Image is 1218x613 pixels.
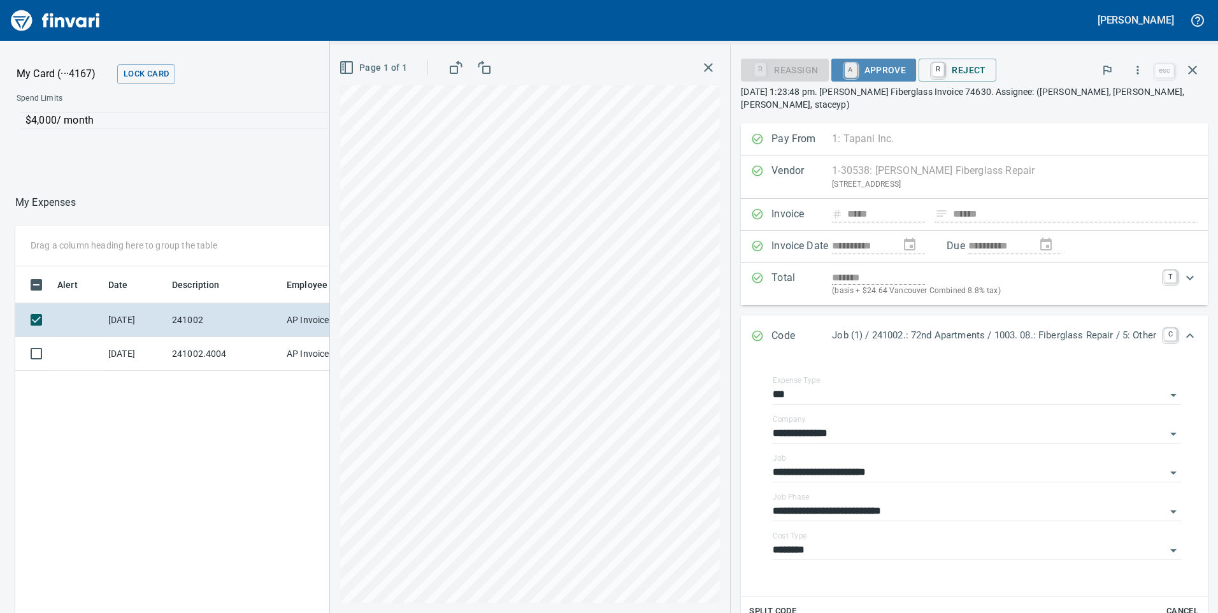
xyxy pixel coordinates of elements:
h5: [PERSON_NAME] [1098,13,1174,27]
span: Date [108,277,128,292]
button: RReject [919,59,996,82]
span: Date [108,277,145,292]
p: Job (1) / 241002.: 72nd Apartments / 1003. 08.: Fiberglass Repair / 5: Other [832,328,1156,343]
td: 241002.4004 [167,337,282,371]
span: Description [172,277,236,292]
td: 241002 [167,303,282,337]
p: My Card (···4167) [17,66,112,82]
label: Job Phase [773,493,809,501]
div: Expand [741,315,1208,357]
a: A [845,63,857,77]
p: My Expenses [15,195,76,210]
button: Flag [1093,56,1121,84]
button: Open [1164,542,1182,559]
a: C [1164,328,1177,341]
span: Employee [287,277,344,292]
nav: breadcrumb [15,195,76,210]
label: Company [773,415,806,423]
p: [DATE] 1:23:48 pm. [PERSON_NAME] Fiberglass Invoice 74630. Assignee: ([PERSON_NAME], [PERSON_NAME... [741,85,1208,111]
button: Open [1164,386,1182,404]
td: [DATE] [103,337,167,371]
a: R [932,62,944,76]
span: Lock Card [124,67,169,82]
span: Reject [929,59,985,81]
span: Spend Limits [17,92,247,105]
button: Open [1164,503,1182,521]
p: (basis + $24.64 Vancouver Combined 8.8% tax) [832,285,1156,298]
a: esc [1155,64,1174,78]
label: Cost Type [773,532,807,540]
div: Reassign [741,64,828,75]
p: $4,000 / month [25,113,425,128]
label: Job [773,454,786,462]
td: AP Invoices [282,337,377,371]
button: Open [1164,425,1182,443]
label: Expense Type [773,377,820,384]
span: Description [172,277,220,292]
a: T [1164,270,1177,283]
button: [PERSON_NAME] [1094,10,1177,30]
p: Total [771,270,832,298]
span: Alert [57,277,78,292]
span: Close invoice [1152,55,1208,85]
span: Alert [57,277,94,292]
button: More [1124,56,1152,84]
button: Page 1 of 1 [336,56,412,80]
p: Drag a column heading here to group the table [31,239,217,252]
p: Online allowed [6,129,433,141]
span: Approve [842,59,906,81]
span: Page 1 of 1 [341,60,407,76]
span: Employee [287,277,327,292]
td: [DATE] [103,303,167,337]
div: Expand [741,263,1208,305]
p: Code [771,328,832,345]
button: AApprove [831,59,917,82]
button: Open [1164,464,1182,482]
img: Finvari [8,5,103,36]
button: Lock Card [117,64,175,84]
td: AP Invoices [282,303,377,337]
